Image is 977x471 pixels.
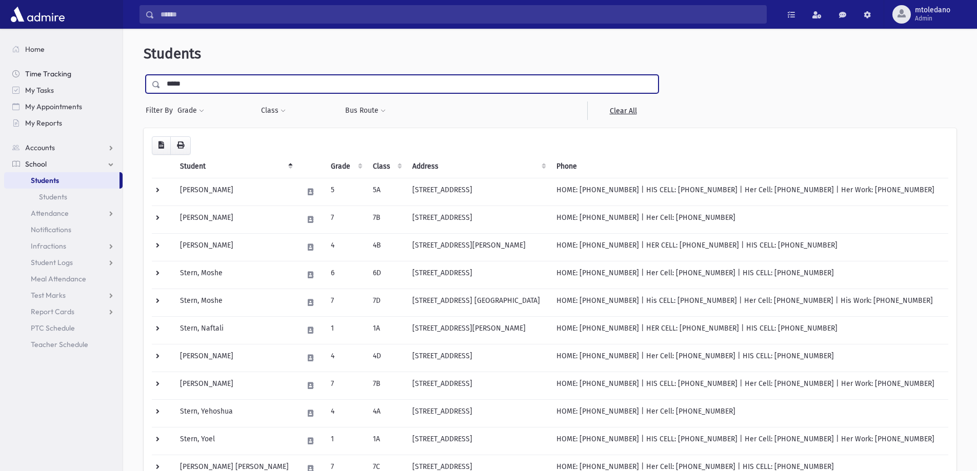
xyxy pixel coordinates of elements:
[25,69,71,78] span: Time Tracking
[406,155,550,178] th: Address: activate to sort column ascending
[31,176,59,185] span: Students
[25,159,47,169] span: School
[367,261,406,289] td: 6D
[174,155,297,178] th: Student: activate to sort column descending
[367,344,406,372] td: 4D
[25,102,82,111] span: My Appointments
[406,178,550,206] td: [STREET_ADDRESS]
[550,155,948,178] th: Phone
[31,225,71,234] span: Notifications
[550,289,948,316] td: HOME: [PHONE_NUMBER] | His CELL: [PHONE_NUMBER] | Her Cell: [PHONE_NUMBER] | His Work: [PHONE_NUM...
[325,399,367,427] td: 4
[31,258,73,267] span: Student Logs
[4,189,123,205] a: Students
[4,98,123,115] a: My Appointments
[4,271,123,287] a: Meal Attendance
[915,14,950,23] span: Admin
[367,372,406,399] td: 7B
[550,399,948,427] td: HOME: [PHONE_NUMBER] | Her Cell: [PHONE_NUMBER]
[174,399,297,427] td: Stern, Yehoshua
[325,427,367,455] td: 1
[406,344,550,372] td: [STREET_ADDRESS]
[261,101,286,120] button: Class
[4,238,123,254] a: Infractions
[4,221,123,238] a: Notifications
[325,261,367,289] td: 6
[550,344,948,372] td: HOME: [PHONE_NUMBER] | Her Cell: [PHONE_NUMBER] | HIS CELL: [PHONE_NUMBER]
[31,323,75,333] span: PTC Schedule
[325,316,367,344] td: 1
[367,206,406,233] td: 7B
[152,136,171,155] button: CSV
[31,209,69,218] span: Attendance
[587,101,659,120] a: Clear All
[4,205,123,221] a: Attendance
[550,233,948,261] td: HOME: [PHONE_NUMBER] | HER CELL: [PHONE_NUMBER] | HIS CELL: [PHONE_NUMBER]
[406,289,550,316] td: [STREET_ADDRESS] [GEOGRAPHIC_DATA]
[406,233,550,261] td: [STREET_ADDRESS][PERSON_NAME]
[25,143,55,152] span: Accounts
[4,254,123,271] a: Student Logs
[325,178,367,206] td: 5
[31,274,86,283] span: Meal Attendance
[4,41,123,57] a: Home
[367,289,406,316] td: 7D
[154,5,766,24] input: Search
[406,427,550,455] td: [STREET_ADDRESS]
[4,336,123,353] a: Teacher Schedule
[4,172,119,189] a: Students
[325,206,367,233] td: 7
[325,289,367,316] td: 7
[345,101,386,120] button: Bus Route
[406,206,550,233] td: [STREET_ADDRESS]
[550,316,948,344] td: HOME: [PHONE_NUMBER] | HER CELL: [PHONE_NUMBER] | HIS CELL: [PHONE_NUMBER]
[550,261,948,289] td: HOME: [PHONE_NUMBER] | Her Cell: [PHONE_NUMBER] | HIS CELL: [PHONE_NUMBER]
[550,372,948,399] td: HOME: [PHONE_NUMBER] | HIS CELL: [PHONE_NUMBER] | Her Cell: [PHONE_NUMBER] | Her Work: [PHONE_NUM...
[367,399,406,427] td: 4A
[174,316,297,344] td: Stern, Naftali
[4,287,123,303] a: Test Marks
[174,427,297,455] td: Stern, Yoel
[406,372,550,399] td: [STREET_ADDRESS]
[367,233,406,261] td: 4B
[4,115,123,131] a: My Reports
[367,427,406,455] td: 1A
[4,303,123,320] a: Report Cards
[406,261,550,289] td: [STREET_ADDRESS]
[25,86,54,95] span: My Tasks
[31,291,66,300] span: Test Marks
[550,427,948,455] td: HOME: [PHONE_NUMBER] | HIS CELL: [PHONE_NUMBER] | Her Cell: [PHONE_NUMBER] | Her Work: [PHONE_NUM...
[4,82,123,98] a: My Tasks
[325,344,367,372] td: 4
[915,6,950,14] span: mtoledano
[406,399,550,427] td: [STREET_ADDRESS]
[174,289,297,316] td: Stern, Moshe
[550,178,948,206] td: HOME: [PHONE_NUMBER] | HIS CELL: [PHONE_NUMBER] | Her Cell: [PHONE_NUMBER] | Her Work: [PHONE_NUM...
[325,155,367,178] th: Grade: activate to sort column ascending
[146,105,177,116] span: Filter By
[406,316,550,344] td: [STREET_ADDRESS][PERSON_NAME]
[174,344,297,372] td: [PERSON_NAME]
[31,307,74,316] span: Report Cards
[4,320,123,336] a: PTC Schedule
[144,45,201,62] span: Students
[174,372,297,399] td: [PERSON_NAME]
[174,178,297,206] td: [PERSON_NAME]
[25,45,45,54] span: Home
[325,233,367,261] td: 4
[4,139,123,156] a: Accounts
[325,372,367,399] td: 7
[174,206,297,233] td: [PERSON_NAME]
[4,156,123,172] a: School
[25,118,62,128] span: My Reports
[4,66,123,82] a: Time Tracking
[367,178,406,206] td: 5A
[31,241,66,251] span: Infractions
[8,4,67,25] img: AdmirePro
[170,136,191,155] button: Print
[550,206,948,233] td: HOME: [PHONE_NUMBER] | Her Cell: [PHONE_NUMBER]
[177,101,205,120] button: Grade
[174,233,297,261] td: [PERSON_NAME]
[174,261,297,289] td: Stern, Moshe
[367,155,406,178] th: Class: activate to sort column ascending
